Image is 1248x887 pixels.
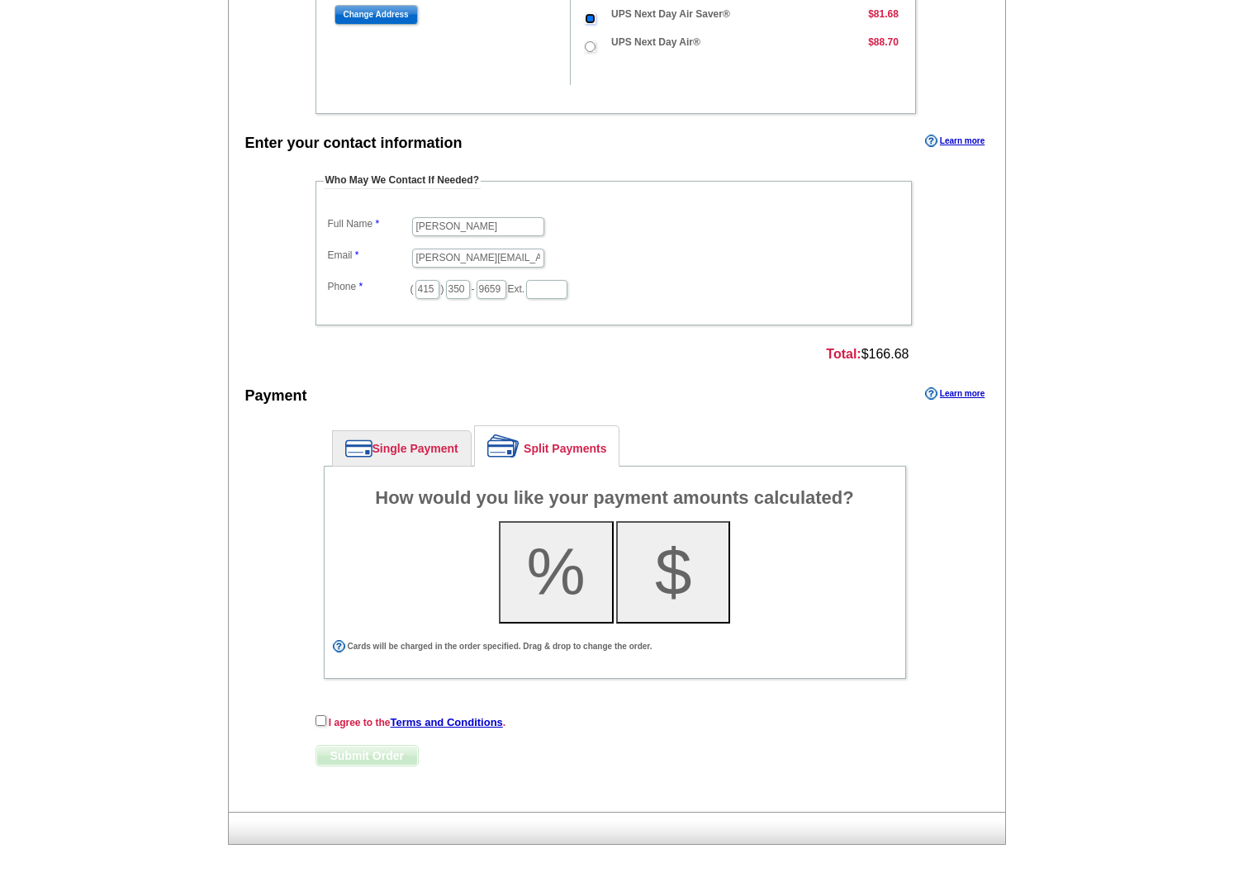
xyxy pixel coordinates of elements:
[487,434,520,458] img: split-payment.png
[345,439,373,458] img: single-payment.png
[328,280,410,294] label: Phone
[499,521,614,624] button: %
[245,133,463,154] div: Enter your contact information
[925,387,985,401] a: Learn more
[868,36,899,48] strong: $88.70
[616,521,731,624] button: $
[826,347,861,361] strong: Total:
[324,276,904,301] dd: ( ) - Ext.
[333,431,471,466] a: Single Payment
[611,36,700,50] label: UPS Next Day Air®
[391,716,503,728] a: Terms and Conditions
[611,7,730,21] label: UPS Next Day Air Saver®
[324,173,481,188] legend: Who May We Contact If Needed?
[245,386,307,407] div: Payment
[333,640,893,653] div: Cards will be charged in the order specified. Drag & drop to change the order.
[328,217,410,231] label: Full Name
[316,746,418,766] span: Submit Order
[328,249,410,263] label: Email
[335,5,418,25] input: Change Address
[475,426,619,466] a: Split Payments
[329,717,505,728] strong: I agree to the .
[925,135,985,148] a: Learn more
[868,8,899,20] strong: $81.68
[918,503,1248,887] iframe: LiveChat chat widget
[826,347,909,362] span: $166.68
[333,488,897,508] h4: How would you like your payment amounts calculated?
